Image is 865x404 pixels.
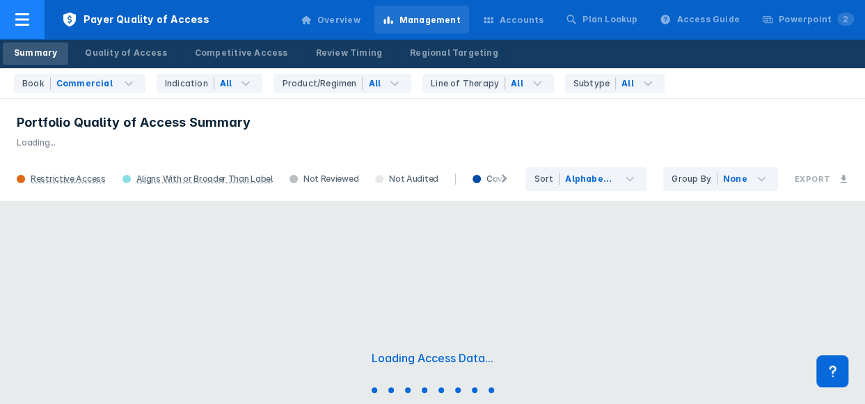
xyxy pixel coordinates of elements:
[582,13,637,26] div: Plan Lookup
[367,173,447,185] div: Not Audited
[372,351,493,365] div: Loading Access Data...
[837,13,854,26] span: 2
[374,6,469,33] a: Management
[672,173,717,185] div: Group By
[31,173,106,185] div: Restrictive Access
[3,42,68,65] a: Summary
[292,6,369,33] a: Overview
[816,355,848,387] div: Contact Support
[431,77,505,90] div: Line of Therapy
[281,173,367,185] div: Not Reviewed
[85,47,166,59] div: Quality of Access
[368,77,381,90] div: All
[136,173,273,185] div: Aligns With or Broader Than Label
[399,42,509,65] a: Regional Targeting
[184,42,299,65] a: Competitive Access
[475,6,553,33] a: Accounts
[17,114,848,131] h3: Portfolio Quality of Access Summary
[74,42,177,65] a: Quality of Access
[410,47,498,59] div: Regional Targeting
[315,47,382,59] div: Review Timing
[317,14,360,26] div: Overview
[779,13,854,26] div: Powerpoint
[500,14,544,26] div: Accounts
[14,47,57,59] div: Summary
[17,137,56,148] span: Loading...
[220,77,232,90] div: All
[464,173,529,185] div: Covered
[399,14,461,26] div: Management
[282,77,363,90] div: Product/Regimen
[195,47,288,59] div: Competitive Access
[795,174,830,184] h3: Export
[534,173,560,185] div: Sort
[165,77,214,90] div: Indication
[22,77,51,90] div: Book
[676,13,739,26] div: Access Guide
[573,77,616,90] div: Subtype
[56,77,113,90] div: Commercial
[786,166,857,192] button: Export
[621,77,634,90] div: All
[304,42,393,65] a: Review Timing
[565,173,614,185] div: Alphabetically (A -> Z)
[511,77,523,90] div: All
[723,173,747,185] div: None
